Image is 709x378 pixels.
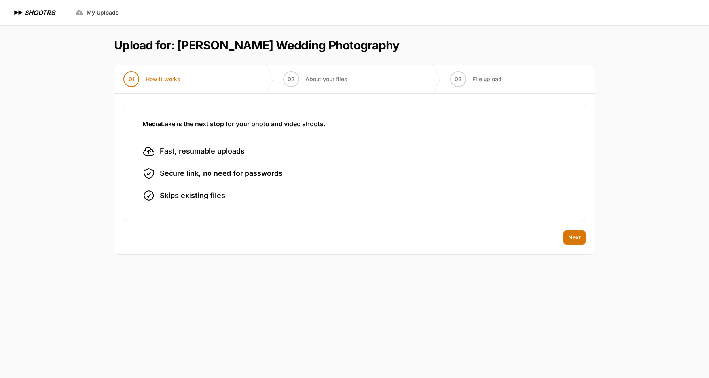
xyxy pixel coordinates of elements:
span: 02 [288,75,295,83]
button: 02 About your files [274,65,357,93]
h3: MediaLake is the next stop for your photo and video shoots. [142,119,567,129]
span: My Uploads [87,9,119,17]
span: Next [568,234,581,241]
h1: Upload for: [PERSON_NAME] Wedding Photography [114,38,399,52]
a: My Uploads [71,6,123,20]
span: Secure link, no need for passwords [160,168,282,179]
button: 03 File upload [441,65,511,93]
h1: SHOOTRS [25,8,55,17]
img: SHOOTRS [13,8,25,17]
span: About your files [305,75,347,83]
button: Next [563,230,586,245]
span: 01 [129,75,135,83]
span: Skips existing files [160,190,225,201]
span: 03 [455,75,462,83]
span: File upload [472,75,502,83]
button: 01 How it works [114,65,190,93]
a: SHOOTRS SHOOTRS [13,8,55,17]
span: Fast, resumable uploads [160,146,245,157]
span: How it works [146,75,180,83]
